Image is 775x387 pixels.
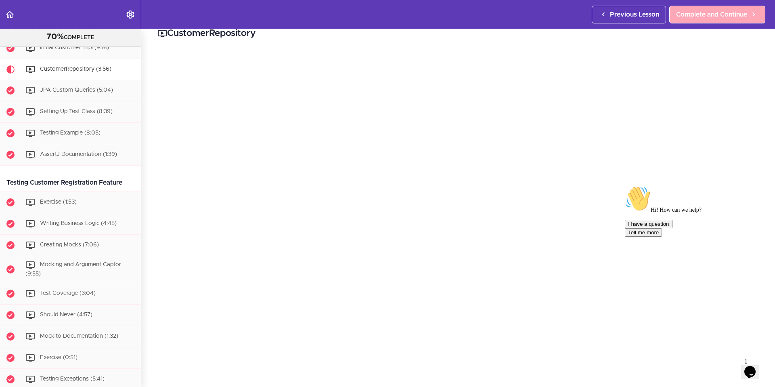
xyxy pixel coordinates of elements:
[40,152,117,158] span: AssertJ Documentation (1:39)
[3,37,51,46] button: I have a question
[157,27,759,40] h2: CustomerRepository
[669,6,765,23] a: Complete and Continue
[40,290,96,296] span: Test Coverage (3:04)
[40,88,113,93] span: JPA Custom Queries (5:04)
[3,3,29,29] img: :wave:
[610,10,659,19] span: Previous Lesson
[3,24,80,30] span: Hi! How can we help?
[40,67,111,72] span: CustomerRepository (3:56)
[3,3,149,54] div: 👋Hi! How can we help?I have a questionTell me more
[40,376,105,382] span: Testing Exceptions (5:41)
[5,10,15,19] svg: Back to course curriculum
[46,33,64,41] span: 70%
[741,355,767,379] iframe: chat widget
[40,130,101,136] span: Testing Example (8:05)
[126,10,135,19] svg: Settings Menu
[40,221,117,227] span: Writing Business Logic (4:45)
[40,333,118,339] span: Mockito Documentation (1:32)
[40,312,92,318] span: Should Never (4:57)
[3,46,40,54] button: Tell me more
[40,109,113,115] span: Setting Up Test Class (8:39)
[622,183,767,351] iframe: chat widget
[10,32,131,42] div: COMPLETE
[592,6,666,23] a: Previous Lesson
[40,200,77,205] span: Exercise (1:53)
[40,355,77,360] span: Exercise (0:51)
[40,242,99,248] span: Creating Mocks (7:06)
[25,262,121,277] span: Mocking and Argument Captor (9:55)
[676,10,747,19] span: Complete and Continue
[40,45,109,51] span: Initial Customer Impl (9:16)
